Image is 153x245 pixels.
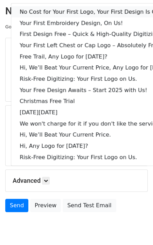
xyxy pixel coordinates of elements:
h5: Advanced [13,177,140,185]
a: Preview [30,199,61,212]
h2: New Campaign [5,5,148,17]
a: Send Test Email [63,199,116,212]
a: Send [5,199,28,212]
iframe: Chat Widget [118,211,153,245]
small: Google Sheet: [5,24,60,29]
